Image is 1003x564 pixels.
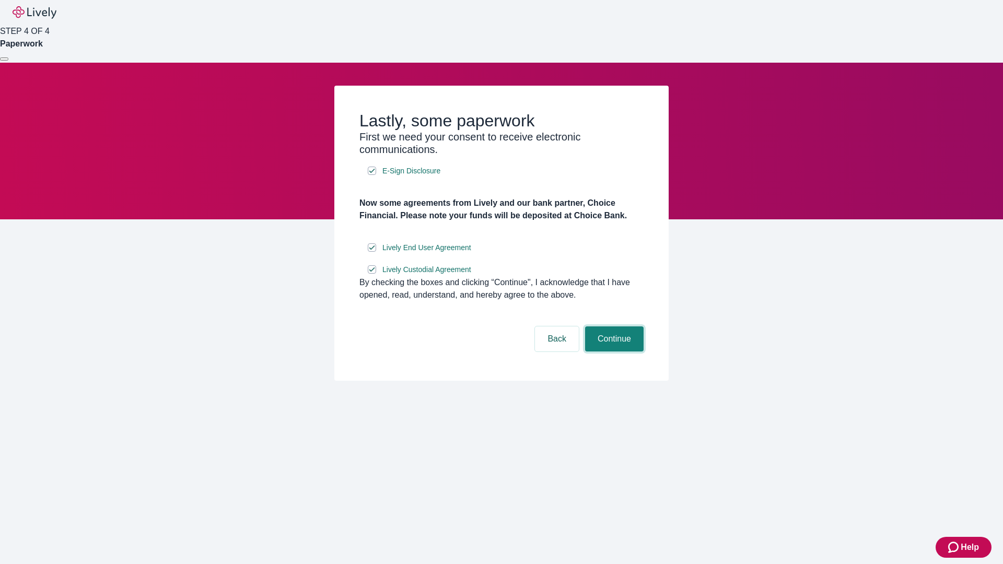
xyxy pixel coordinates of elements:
span: Help [961,541,979,554]
button: Continue [585,326,644,351]
h2: Lastly, some paperwork [359,111,644,131]
a: e-sign disclosure document [380,263,473,276]
div: By checking the boxes and clicking “Continue", I acknowledge that I have opened, read, understand... [359,276,644,301]
svg: Zendesk support icon [948,541,961,554]
span: Lively Custodial Agreement [382,264,471,275]
button: Zendesk support iconHelp [936,537,992,558]
span: E-Sign Disclosure [382,166,440,177]
h3: First we need your consent to receive electronic communications. [359,131,644,156]
a: e-sign disclosure document [380,164,442,178]
span: Lively End User Agreement [382,242,471,253]
button: Back [535,326,579,351]
img: Lively [13,6,56,19]
h4: Now some agreements from Lively and our bank partner, Choice Financial. Please note your funds wi... [359,197,644,222]
a: e-sign disclosure document [380,241,473,254]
